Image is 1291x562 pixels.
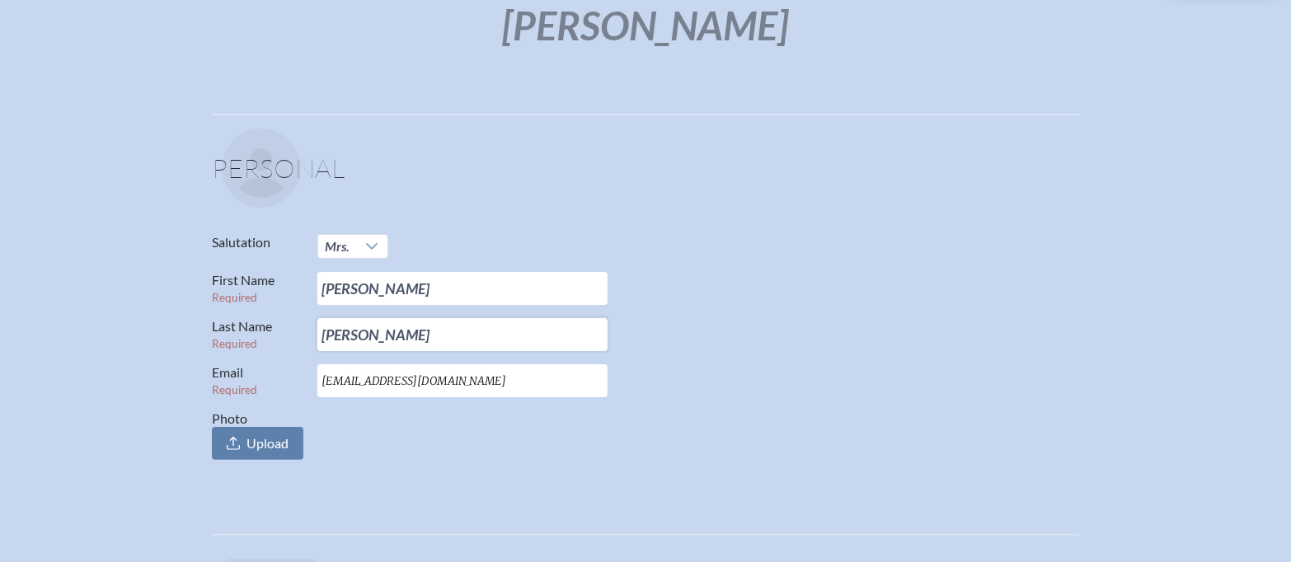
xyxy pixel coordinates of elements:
[212,234,304,251] label: Salutation
[212,364,304,397] label: Email
[503,2,789,49] span: [PERSON_NAME]
[212,272,304,305] label: First Name
[212,337,257,350] span: Required
[212,155,1079,194] h1: Personal
[246,435,289,452] span: Upload
[212,318,304,351] label: Last Name
[325,238,350,254] span: Mrs.
[212,410,304,460] label: Photo
[212,291,257,304] span: Required
[212,383,257,396] span: Required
